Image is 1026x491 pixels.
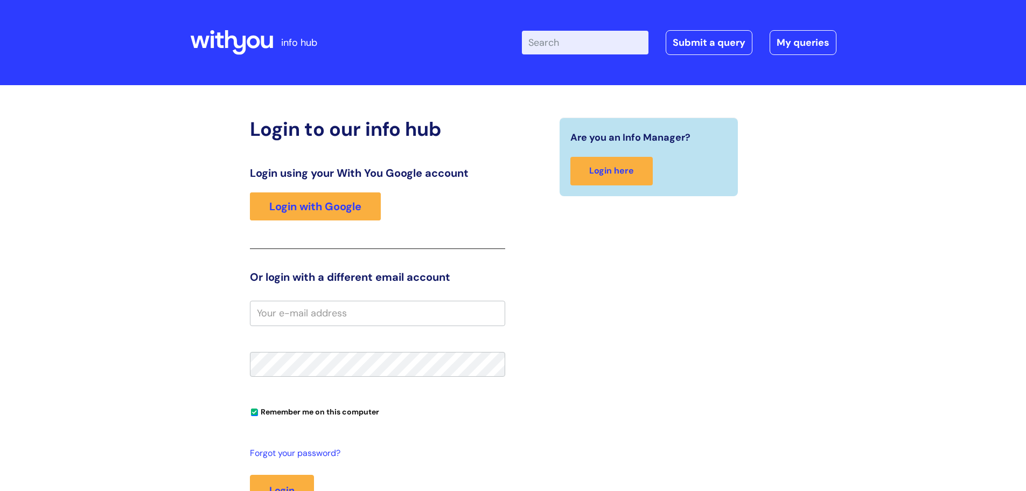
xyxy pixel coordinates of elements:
input: Search [522,31,648,54]
input: Your e-mail address [250,301,505,326]
h2: Login to our info hub [250,117,505,141]
h3: Login using your With You Google account [250,167,505,179]
div: You can uncheck this option if you're logging in from a shared device [250,403,505,420]
a: Login with Google [250,192,381,220]
label: Remember me on this computer [250,405,379,417]
span: Are you an Info Manager? [570,129,690,146]
a: Submit a query [666,30,752,55]
p: info hub [281,34,317,51]
a: My queries [770,30,836,55]
a: Forgot your password? [250,446,500,461]
input: Remember me on this computer [251,409,258,416]
a: Login here [570,157,653,185]
h3: Or login with a different email account [250,271,505,283]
